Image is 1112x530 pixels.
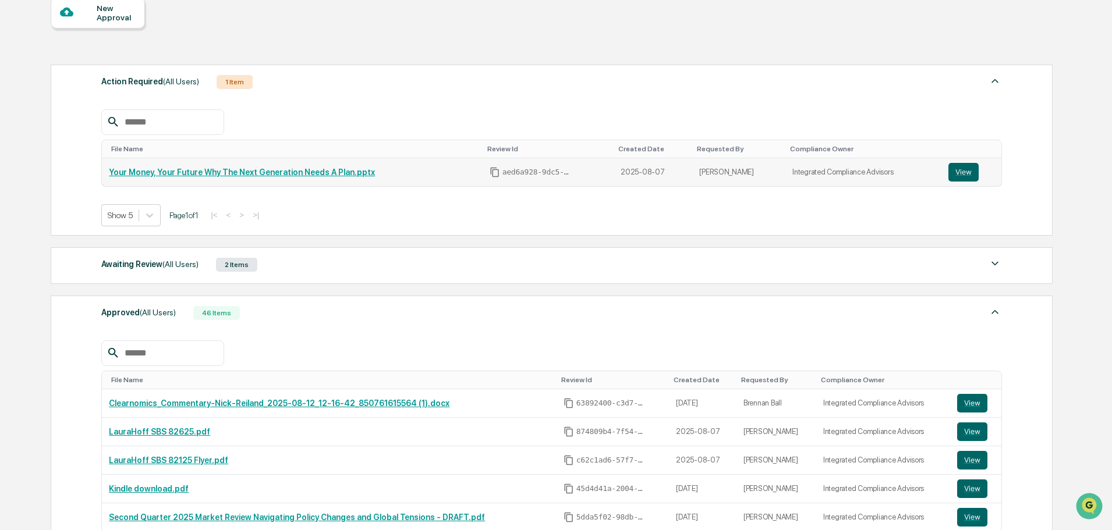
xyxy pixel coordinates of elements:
[959,376,997,384] div: Toggle SortBy
[169,211,199,220] span: Page 1 of 1
[951,145,997,153] div: Toggle SortBy
[576,484,646,493] span: 45d4d41a-2004-42e3-bfee-c5d4d10fd4a6
[669,389,736,418] td: [DATE]
[193,306,240,320] div: 46 Items
[957,422,987,441] button: View
[790,145,937,153] div: Toggle SortBy
[23,169,73,180] span: Data Lookup
[816,475,950,503] td: Integrated Compliance Advisors
[109,456,228,465] a: LauraHoff SBS 82125 Flyer.pdf
[564,426,574,437] span: Copy Id
[618,145,688,153] div: Toggle SortBy
[222,210,234,220] button: <
[12,24,212,43] p: How can we help?
[101,257,199,272] div: Awaiting Review
[487,145,610,153] div: Toggle SortBy
[957,394,987,412] button: View
[109,484,189,493] a: Kindle download.pdf
[736,418,816,446] td: [PERSON_NAME]
[957,479,987,498] button: View
[140,308,176,317] span: (All Users)
[669,418,736,446] td: 2025-08-07
[674,376,732,384] div: Toggle SortBy
[249,210,263,220] button: >|
[198,93,212,106] button: Start new chat
[84,148,94,157] div: 🗄️
[12,148,21,157] div: 🖐️
[564,398,574,408] span: Copy Id
[162,259,199,269] span: (All Users)
[207,210,221,220] button: |<
[669,475,736,503] td: [DATE]
[490,167,500,177] span: Copy Id
[957,451,995,469] a: View
[957,422,995,441] a: View
[988,257,1002,271] img: caret
[988,74,1002,88] img: caret
[1075,492,1106,523] iframe: Open customer support
[163,77,199,86] span: (All Users)
[7,164,78,185] a: 🔎Data Lookup
[692,158,785,186] td: [PERSON_NAME]
[669,446,736,475] td: 2025-08-07
[109,513,485,522] a: Second Quarter 2025 Market Review Navigating Policy Changes and Global Tensions - DRAFT.pdf
[576,513,646,522] span: 5dda5f02-98db-471f-bc4e-870a71e1b804
[821,376,945,384] div: Toggle SortBy
[23,147,75,158] span: Preclearance
[216,258,257,272] div: 2 Items
[988,305,1002,319] img: caret
[785,158,941,186] td: Integrated Compliance Advisors
[741,376,812,384] div: Toggle SortBy
[564,455,574,465] span: Copy Id
[40,101,147,110] div: We're available if you need us!
[101,74,199,89] div: Action Required
[957,451,987,469] button: View
[109,399,449,408] a: Clearnomics_Commentary-Nick-Reiland_2025-08-12_12-16-42_850761615564 (1).docx
[614,158,692,186] td: 2025-08-07
[40,89,191,101] div: Start new chat
[957,508,995,527] a: View
[97,3,136,22] div: New Approval
[736,389,816,418] td: Brennan Ball
[948,163,979,182] button: View
[736,446,816,475] td: [PERSON_NAME]
[109,427,210,436] a: LauraHoff SBS 82625.pdf
[948,163,994,182] a: View
[12,170,21,179] div: 🔎
[109,168,375,177] a: Your Money, Your Future Why The Next Generation Needs A Plan.pptx
[111,376,552,384] div: Toggle SortBy
[736,475,816,503] td: [PERSON_NAME]
[576,456,646,465] span: c62c1ad6-57f7-4217-b3f6-3b4caa936a72
[957,479,995,498] a: View
[111,145,478,153] div: Toggle SortBy
[816,418,950,446] td: Integrated Compliance Advisors
[82,197,141,206] a: Powered byPylon
[7,142,80,163] a: 🖐️Preclearance
[101,305,176,320] div: Approved
[697,145,781,153] div: Toggle SortBy
[502,168,572,177] span: aed6a928-9dc5-45af-9004-8edc197cb3e8
[564,512,574,522] span: Copy Id
[30,53,192,65] input: Clear
[12,89,33,110] img: 1746055101610-c473b297-6a78-478c-a979-82029cc54cd1
[957,508,987,527] button: View
[217,75,253,89] div: 1 Item
[576,427,646,436] span: 874809b4-7f54-4d3d-b8e5-04680ee7aac7
[96,147,144,158] span: Attestations
[816,389,950,418] td: Integrated Compliance Advisors
[561,376,664,384] div: Toggle SortBy
[816,446,950,475] td: Integrated Compliance Advisors
[236,210,247,220] button: >
[957,394,995,412] a: View
[80,142,149,163] a: 🗄️Attestations
[576,399,646,408] span: 63892400-c3d7-44d3-bd3c-89a5fa60b598
[116,197,141,206] span: Pylon
[564,483,574,494] span: Copy Id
